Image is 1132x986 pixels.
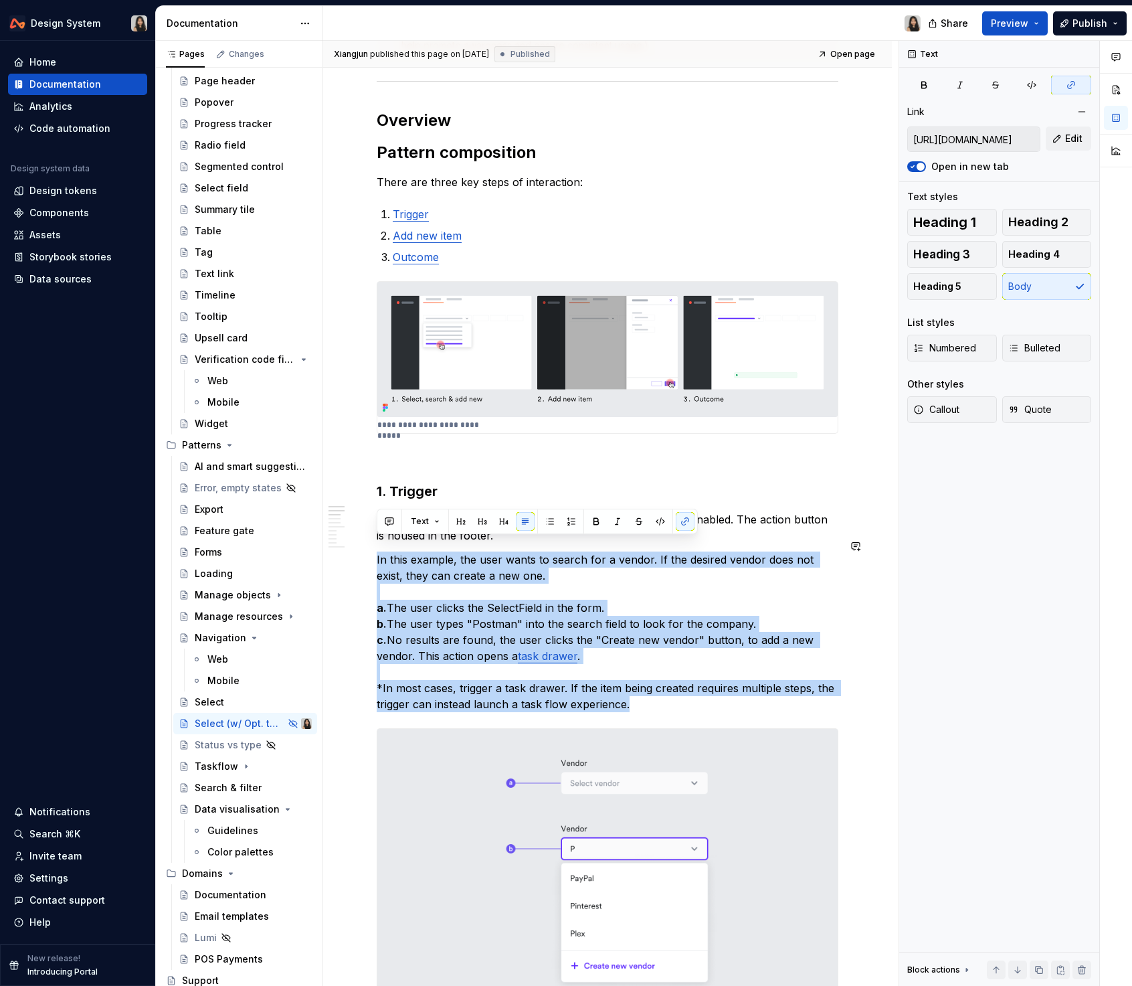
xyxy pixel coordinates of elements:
button: Edit [1046,127,1091,151]
button: Notifications [8,801,147,823]
div: Verification code field [195,353,296,366]
a: Data sources [8,268,147,290]
a: Segmented control [173,156,317,177]
div: Design system data [11,163,90,174]
a: Storybook stories [8,246,147,268]
div: Domains [161,863,317,884]
a: Outcome [393,250,439,264]
button: Share [921,11,977,35]
p: There are three key steps of interaction: [377,174,838,190]
div: Components [29,206,89,220]
div: List styles [907,316,955,329]
span: Heading 3 [913,248,970,261]
a: Add new item [393,229,462,242]
button: Heading 5 [907,273,997,300]
div: Color palettes [207,845,274,859]
div: Contact support [29,894,105,907]
div: Help [29,916,51,929]
a: AI and smart suggestions [173,456,317,477]
a: Guidelines [186,820,317,841]
strong: b. [377,617,387,631]
a: Manage resources [173,606,317,627]
div: Design tokens [29,184,97,197]
a: Search & filter [173,777,317,799]
div: Code automation [29,122,110,135]
a: Status vs type [173,734,317,756]
a: Page header [173,70,317,92]
div: Segmented control [195,160,284,173]
div: Export [195,503,223,516]
a: Summary tile [173,199,317,220]
img: Xiangjun [131,15,147,31]
a: Tag [173,242,317,263]
div: Documentation [29,78,101,91]
a: Timeline [173,284,317,306]
a: Navigation [173,627,317,649]
div: Mobile [207,674,240,687]
strong: c. [377,633,387,647]
strong: a. [377,601,387,614]
a: POS Payments [173,949,317,970]
div: Navigation [195,631,246,645]
a: Code automation [8,118,147,139]
span: Publish [1072,17,1107,30]
div: Table [195,224,221,238]
button: Heading 2 [1002,209,1092,236]
h3: 1. Trigger [377,482,838,501]
a: Documentation [173,884,317,906]
div: Link [907,105,925,118]
div: Search & filter [195,781,262,795]
span: Bulleted [1008,341,1060,355]
div: Page header [195,74,255,88]
div: Patterns [182,438,221,452]
button: Contact support [8,890,147,911]
img: Xiangjun [301,718,312,729]
div: Text styles [907,190,958,203]
div: Data visualisation [195,803,280,816]
div: Pages [166,49,205,60]
div: Changes [229,49,264,60]
div: Guidelines [207,824,258,837]
div: Documentation [195,888,266,902]
a: Documentation [8,74,147,95]
div: published this page on [DATE] [370,49,489,60]
a: Analytics [8,96,147,117]
div: Progress tracker [195,117,272,131]
div: Data sources [29,272,92,286]
a: Radio field [173,135,317,156]
div: Feature gate [195,524,254,538]
a: Select (w/ Opt. to add new)Xiangjun [173,713,317,734]
a: Widget [173,413,317,434]
a: Color palettes [186,841,317,863]
a: Popover [173,92,317,113]
a: Web [186,370,317,392]
div: Manage resources [195,610,283,623]
div: Error, empty states [195,481,282,495]
div: Block actions [907,961,972,979]
a: Assets [8,224,147,246]
div: Manage objects [195,588,271,602]
span: Share [941,17,968,30]
div: Invite team [29,849,82,863]
div: Tag [195,246,213,259]
a: Mobile [186,392,317,413]
a: Settings [8,868,147,889]
span: Heading 5 [913,280,961,293]
a: Data visualisation [173,799,317,820]
span: Published [510,49,550,60]
span: Open page [830,49,875,60]
div: Settings [29,872,68,885]
a: Table [173,220,317,242]
a: Web [186,649,317,670]
div: Timeline [195,289,235,302]
a: Progress tracker [173,113,317,135]
div: AI and smart suggestions [195,460,305,473]
a: Manage objects [173,584,317,606]
a: Components [8,202,147,224]
span: Heading 4 [1008,248,1060,261]
button: Publish [1053,11,1127,35]
span: Xiangjun [334,49,368,60]
button: Preview [982,11,1048,35]
div: Popover [195,96,233,109]
div: Documentation [167,17,293,30]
